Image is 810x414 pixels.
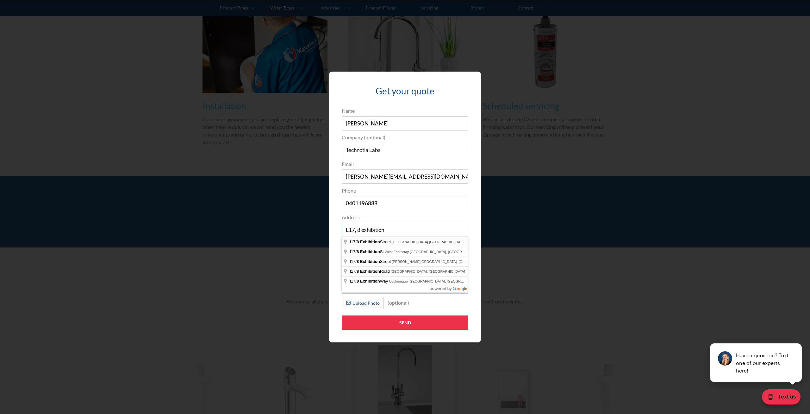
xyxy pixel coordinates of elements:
span: l17/ St [350,249,385,254]
span: l17/ Way [350,279,389,283]
span: Exhibition [360,269,380,274]
span: Exhibition [360,249,380,254]
span: 8 [357,259,359,264]
label: Name [342,107,468,115]
label: Email [342,160,468,168]
span: West Footscray [GEOGRAPHIC_DATA], [GEOGRAPHIC_DATA] [385,250,484,254]
span: Cooloongup [GEOGRAPHIC_DATA], [GEOGRAPHIC_DATA] [389,279,483,283]
span: l17/ Road [350,269,391,274]
label: Address [342,213,468,221]
label: Company (optional) [342,134,468,141]
input: Send [342,315,468,330]
span: l17/ Street [350,239,392,244]
span: 8 [357,279,359,283]
iframe: podium webchat widget prompt [702,322,810,390]
span: l17/ Street [350,259,392,264]
h3: Get your quote [342,84,468,98]
span: 8 [357,249,359,254]
span: Exhibition [360,259,380,264]
span: Exhibition [360,279,380,283]
form: Popup Form Servicing [339,107,471,336]
iframe: podium webchat widget bubble [747,382,810,414]
span: 8 [357,269,359,274]
div: (optional) [384,297,413,309]
span: 8 [357,239,359,244]
span: [PERSON_NAME][GEOGRAPHIC_DATA], [GEOGRAPHIC_DATA] [392,260,495,264]
span: [GEOGRAPHIC_DATA], [GEOGRAPHIC_DATA] [391,270,465,273]
label: Upload Photo [342,297,384,309]
div: Upload Photo [352,300,380,306]
span: Exhibition [360,239,380,244]
span: [GEOGRAPHIC_DATA] [GEOGRAPHIC_DATA], [GEOGRAPHIC_DATA] [392,240,503,244]
label: Phone [342,187,468,194]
